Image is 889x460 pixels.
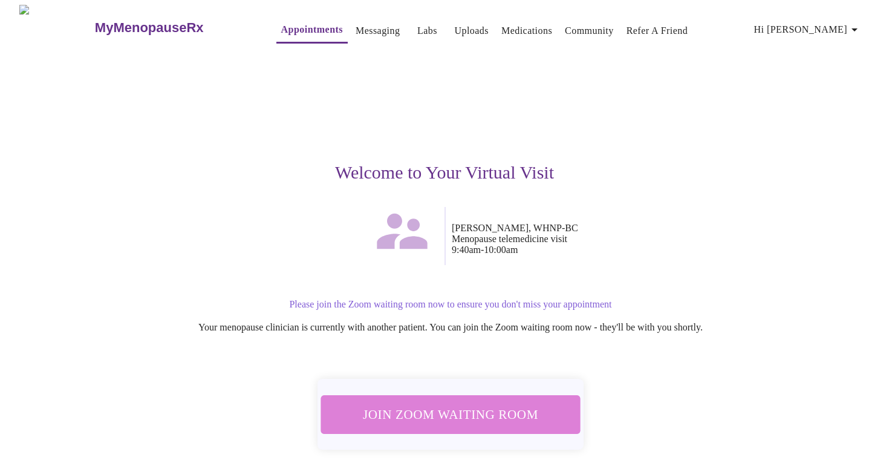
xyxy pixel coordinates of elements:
[449,19,493,43] button: Uploads
[452,223,817,255] p: [PERSON_NAME], WHNP-BC Menopause telemedicine visit 9:40am - 10:00am
[754,21,862,38] span: Hi [PERSON_NAME]
[622,19,693,43] button: Refer a Friend
[72,162,817,183] h3: Welcome to Your Virtual Visit
[417,22,437,39] a: Labs
[93,7,252,49] a: MyMenopauseRx
[321,395,581,433] button: Join Zoom Waiting Room
[84,299,817,310] p: Please join the Zoom waiting room now to ensure you don't miss your appointment
[560,19,619,43] button: Community
[501,22,552,39] a: Medications
[627,22,688,39] a: Refer a Friend
[337,403,564,425] span: Join Zoom Waiting Room
[497,19,557,43] button: Medications
[351,19,405,43] button: Messaging
[276,18,348,44] button: Appointments
[454,22,489,39] a: Uploads
[95,20,204,36] h3: MyMenopauseRx
[356,22,400,39] a: Messaging
[749,18,867,42] button: Hi [PERSON_NAME]
[19,5,93,50] img: MyMenopauseRx Logo
[84,322,817,333] p: Your menopause clinician is currently with another patient. You can join the Zoom waiting room no...
[281,21,343,38] a: Appointments
[408,19,446,43] button: Labs
[565,22,614,39] a: Community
